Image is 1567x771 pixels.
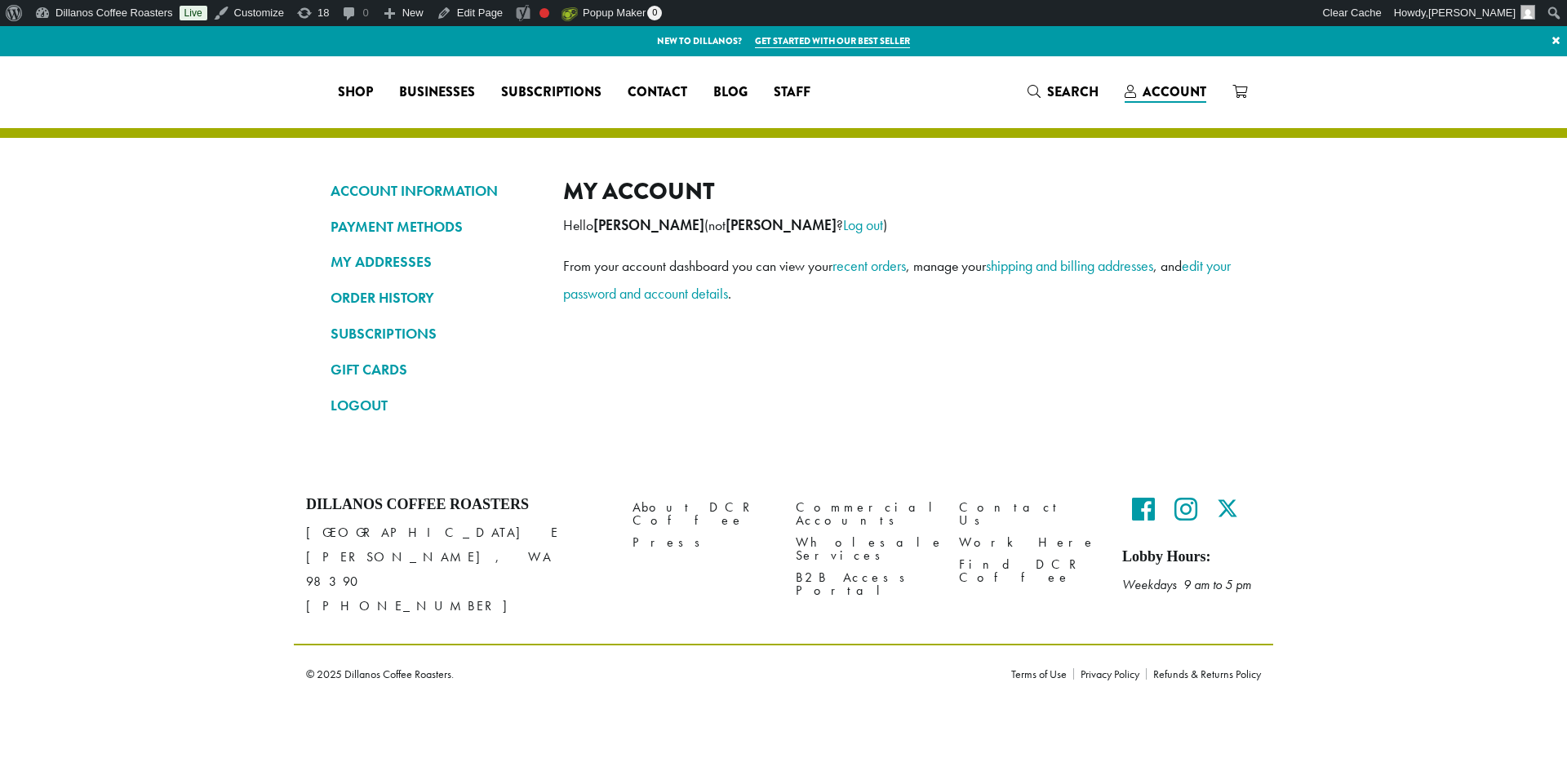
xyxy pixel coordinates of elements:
[796,532,934,567] a: Wholesale Services
[306,668,987,680] p: © 2025 Dillanos Coffee Roasters.
[306,496,608,514] h4: Dillanos Coffee Roasters
[1014,78,1112,105] a: Search
[563,177,1236,206] h2: My account
[832,256,906,275] a: recent orders
[1545,26,1567,55] a: ×
[628,82,687,103] span: Contact
[843,215,883,234] a: Log out
[180,6,207,20] a: Live
[331,248,539,276] a: MY ADDRESSES
[713,82,748,103] span: Blog
[331,356,539,383] a: GIFT CARDS
[1047,82,1099,101] span: Search
[331,320,539,348] a: SUBSCRIPTIONS
[959,496,1098,531] a: Contact Us
[331,177,539,432] nav: Account pages
[1011,668,1073,680] a: Terms of Use
[331,392,539,419] a: LOGOUT
[1122,576,1251,593] em: Weekdays 9 am to 5 pm
[774,82,810,103] span: Staff
[796,496,934,531] a: Commercial Accounts
[539,8,549,18] div: Focus keyphrase not set
[633,496,771,531] a: About DCR Coffee
[959,532,1098,554] a: Work Here
[986,256,1153,275] a: shipping and billing addresses
[1143,82,1206,101] span: Account
[1428,7,1516,19] span: [PERSON_NAME]
[726,216,837,234] strong: [PERSON_NAME]
[331,177,539,205] a: ACCOUNT INFORMATION
[306,521,608,618] p: [GEOGRAPHIC_DATA] E [PERSON_NAME], WA 98390 [PHONE_NUMBER]
[796,567,934,602] a: B2B Access Portal
[1122,548,1261,566] h5: Lobby Hours:
[633,532,771,554] a: Press
[1146,668,1261,680] a: Refunds & Returns Policy
[501,82,601,103] span: Subscriptions
[959,554,1098,589] a: Find DCR Coffee
[399,82,475,103] span: Businesses
[647,6,662,20] span: 0
[563,211,1236,239] p: Hello (not ? )
[755,34,910,48] a: Get started with our best seller
[331,213,539,241] a: PAYMENT METHODS
[1073,668,1146,680] a: Privacy Policy
[593,216,704,234] strong: [PERSON_NAME]
[338,82,373,103] span: Shop
[563,252,1236,308] p: From your account dashboard you can view your , manage your , and .
[761,79,823,105] a: Staff
[325,79,386,105] a: Shop
[331,284,539,312] a: ORDER HISTORY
